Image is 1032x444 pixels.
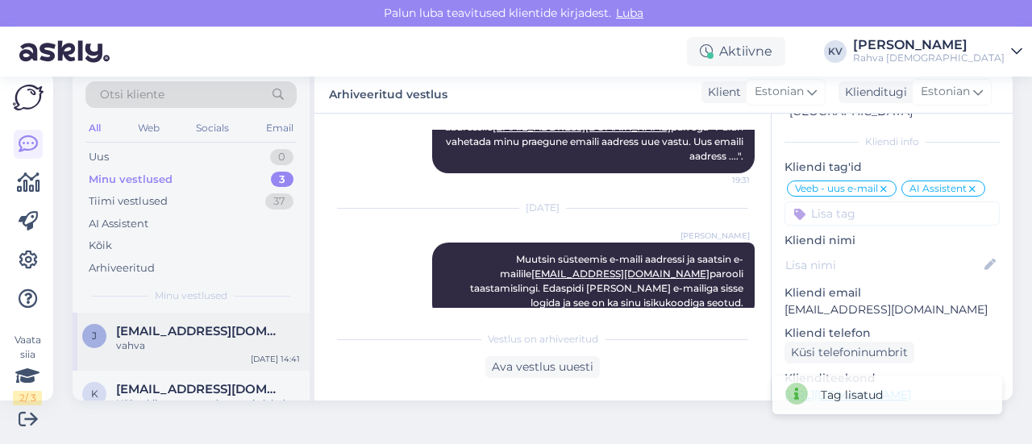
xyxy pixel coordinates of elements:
div: Klienditugi [838,84,907,101]
div: Kõik [89,238,112,254]
div: Aktiivne [687,37,785,66]
div: Email [263,118,297,139]
div: 0 [270,149,293,165]
div: Küsi telefoninumbrit [784,342,914,363]
p: [EMAIL_ADDRESS][DOMAIN_NAME] [784,301,1000,318]
span: Luba [611,6,648,20]
div: Socials [193,118,232,139]
div: All [85,118,104,139]
input: Lisa nimi [785,256,981,274]
div: [DATE] 14:41 [251,353,300,365]
span: 19:31 [689,174,750,186]
div: Rahva [DEMOGRAPHIC_DATA] [853,52,1005,64]
div: [PERSON_NAME] [853,39,1005,52]
div: Kõige kiirem on vaadata meie lehel otsingu kaudu. [MEDICAL_DATA][PERSON_NAME] päises Otsing ja li... [116,396,300,425]
span: Estonian [921,83,970,101]
span: Minu vestlused [155,288,227,303]
span: kristiinavanari@outlook.com [116,382,284,396]
span: Muutsin süsteemis e-maili aadressi ja saatsin e-mailile parooli taastamislingi. Edaspidi [PERSON_... [470,253,746,309]
span: Otsi kliente [100,86,164,103]
div: Kliendi info [784,135,1000,149]
div: 37 [265,193,293,210]
img: Askly Logo [13,85,44,110]
div: AI Assistent [89,216,148,232]
div: vahva [116,338,300,353]
span: Vestlus on arhiveeritud [488,332,598,346]
div: KV [824,40,847,63]
div: Uus [89,149,109,165]
p: Kliendi tag'id [784,159,1000,176]
p: Kliendi nimi [784,232,1000,249]
span: AI Assistent [909,184,967,193]
div: [DATE] [331,201,755,215]
label: Arhiveeritud vestlus [329,81,447,103]
span: jannu80@gmail.com [116,324,284,338]
span: k [91,388,98,400]
span: Estonian [755,83,804,101]
div: Tiimi vestlused [89,193,168,210]
p: Kliendi email [784,284,1000,301]
span: j [92,330,97,342]
div: Arhiveeritud [89,260,155,276]
input: Lisa tag [784,201,1000,226]
p: Kliendi telefon [784,325,1000,342]
div: Vaata siia [13,333,42,405]
div: Tag lisatud [821,387,883,404]
a: [PERSON_NAME]Rahva [DEMOGRAPHIC_DATA] [853,39,1022,64]
div: Klient [701,84,741,101]
div: 3 [271,172,293,188]
span: Veeb - uus e-mail [795,184,878,193]
div: Minu vestlused [89,172,173,188]
span: [PERSON_NAME] [680,230,750,242]
div: Web [135,118,163,139]
a: [EMAIL_ADDRESS][DOMAIN_NAME] [531,268,709,280]
div: 2 / 3 [13,391,42,405]
div: Ava vestlus uuesti [485,356,600,378]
